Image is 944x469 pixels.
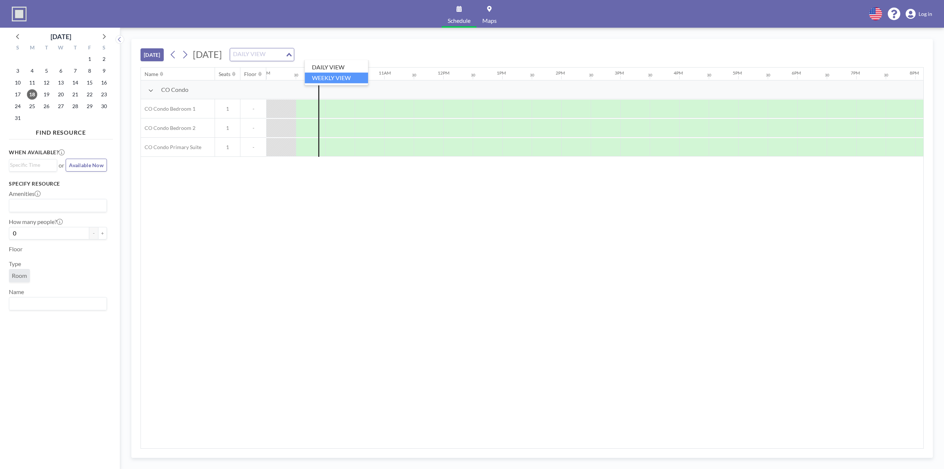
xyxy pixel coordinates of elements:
[54,44,68,53] div: W
[9,260,21,268] label: Type
[141,144,201,151] span: CO Condo Primary Suite
[244,71,257,77] div: Floor
[68,44,82,53] div: T
[215,125,240,131] span: 1
[193,49,222,60] span: [DATE]
[215,144,240,151] span: 1
[215,106,240,112] span: 1
[919,11,932,17] span: Log in
[99,66,109,76] span: Saturday, August 9, 2025
[99,54,109,64] span: Saturday, August 2, 2025
[13,101,23,111] span: Sunday, August 24, 2025
[9,218,63,225] label: How many people?
[66,159,107,172] button: Available Now
[99,89,109,100] span: Saturday, August 23, 2025
[161,86,188,93] span: CO Condo
[240,106,266,112] span: -
[11,44,25,53] div: S
[530,73,534,77] div: 30
[39,44,54,53] div: T
[25,44,39,53] div: M
[70,101,80,111] span: Thursday, August 28, 2025
[56,89,66,100] span: Wednesday, August 20, 2025
[906,9,932,19] a: Log in
[497,70,506,76] div: 1PM
[141,125,195,131] span: CO Condo Bedroom 2
[27,77,37,88] span: Monday, August 11, 2025
[9,180,107,187] h3: Specify resource
[9,199,107,212] div: Search for option
[10,161,53,169] input: Search for option
[56,77,66,88] span: Wednesday, August 13, 2025
[140,48,164,61] button: [DATE]
[82,44,97,53] div: F
[84,54,95,64] span: Friday, August 1, 2025
[9,288,24,296] label: Name
[41,77,52,88] span: Tuesday, August 12, 2025
[648,73,652,77] div: 30
[98,227,107,239] button: +
[27,89,37,100] span: Monday, August 18, 2025
[379,70,391,76] div: 11AM
[766,73,770,77] div: 30
[825,73,829,77] div: 30
[305,73,368,83] li: WEEKLY VIEW
[219,71,230,77] div: Seats
[84,101,95,111] span: Friday, August 29, 2025
[792,70,801,76] div: 6PM
[615,70,624,76] div: 3PM
[99,77,109,88] span: Saturday, August 16, 2025
[70,66,80,76] span: Thursday, August 7, 2025
[556,70,565,76] div: 2PM
[851,70,860,76] div: 7PM
[884,73,888,77] div: 30
[145,71,158,77] div: Name
[9,297,107,310] div: Search for option
[733,70,742,76] div: 5PM
[231,50,285,59] input: Search for option
[438,70,450,76] div: 12PM
[84,66,95,76] span: Friday, August 8, 2025
[412,73,416,77] div: 30
[10,201,103,210] input: Search for option
[41,101,52,111] span: Tuesday, August 26, 2025
[294,73,298,77] div: 30
[13,66,23,76] span: Sunday, August 3, 2025
[230,48,294,61] div: Search for option
[9,126,113,136] h4: FIND RESOURCE
[13,77,23,88] span: Sunday, August 10, 2025
[10,299,103,308] input: Search for option
[589,73,593,77] div: 30
[482,18,497,24] span: Maps
[471,73,475,77] div: 30
[674,70,683,76] div: 4PM
[12,272,27,279] span: Room
[89,227,98,239] button: -
[9,245,22,253] label: Floor
[27,101,37,111] span: Monday, August 25, 2025
[910,70,919,76] div: 8PM
[13,113,23,123] span: Sunday, August 31, 2025
[99,101,109,111] span: Saturday, August 30, 2025
[56,66,66,76] span: Wednesday, August 6, 2025
[41,66,52,76] span: Tuesday, August 5, 2025
[41,89,52,100] span: Tuesday, August 19, 2025
[84,89,95,100] span: Friday, August 22, 2025
[56,101,66,111] span: Wednesday, August 27, 2025
[59,162,64,169] span: or
[141,106,195,112] span: CO Condo Bedroom 1
[69,162,104,168] span: Available Now
[51,31,71,42] div: [DATE]
[240,144,266,151] span: -
[9,159,57,170] div: Search for option
[70,89,80,100] span: Thursday, August 21, 2025
[84,77,95,88] span: Friday, August 15, 2025
[448,18,471,24] span: Schedule
[13,89,23,100] span: Sunday, August 17, 2025
[70,77,80,88] span: Thursday, August 14, 2025
[9,190,41,197] label: Amenities
[240,125,266,131] span: -
[707,73,711,77] div: 30
[12,7,27,21] img: organization-logo
[97,44,111,53] div: S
